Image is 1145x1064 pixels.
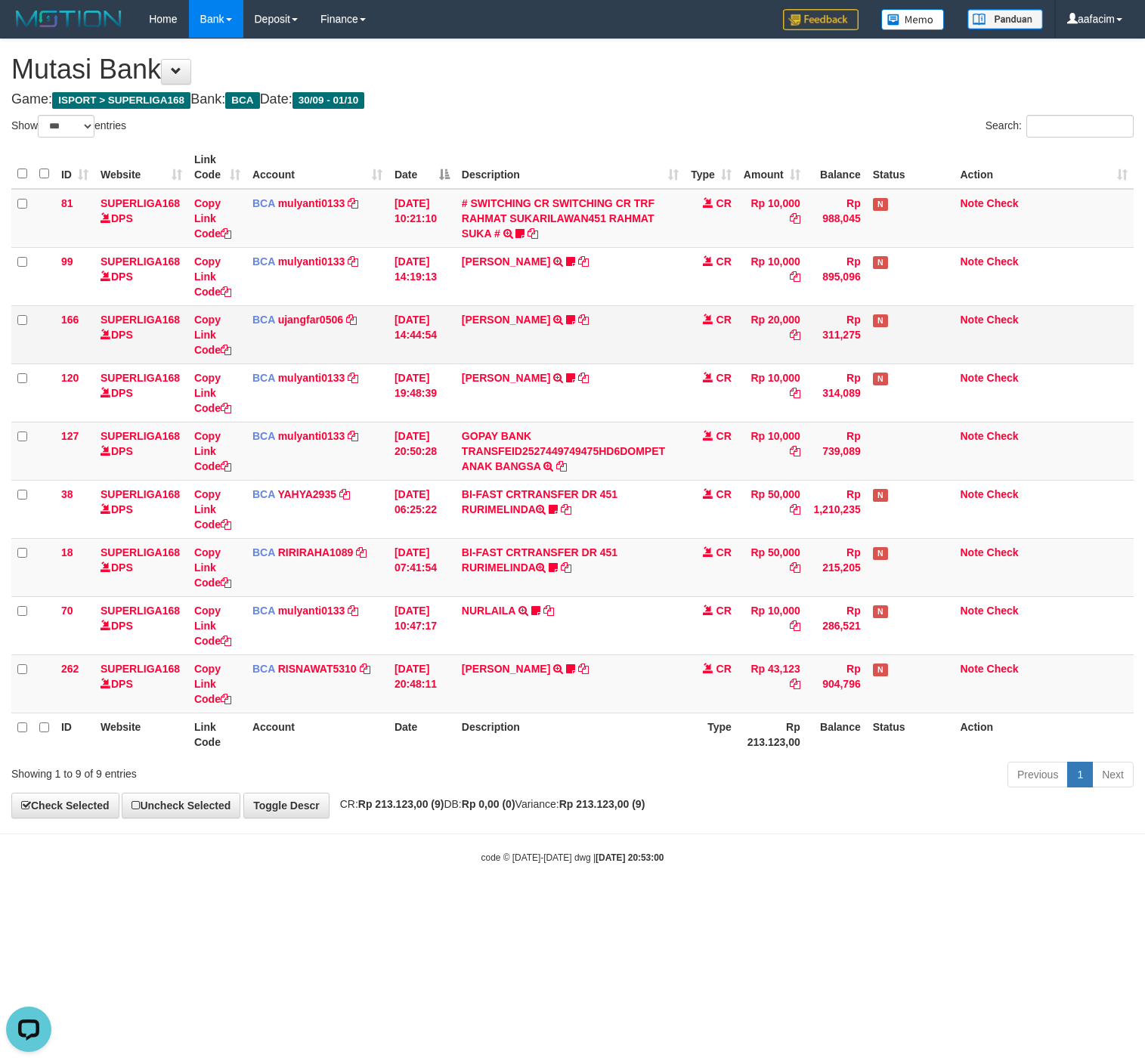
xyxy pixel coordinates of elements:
th: Type: activate to sort column ascending [685,146,738,189]
span: BCA [252,663,275,675]
a: SUPERLIGA168 [101,197,180,209]
a: Copy Rp 10,000 to clipboard [790,212,800,224]
td: Rp 10,000 [738,596,806,654]
span: Has Note [873,314,888,327]
a: Copy YOSI EFENDI to clipboard [578,663,589,675]
a: Copy Rp 10,000 to clipboard [790,445,800,457]
strong: [DATE] 20:53:00 [596,852,664,863]
td: [DATE] 06:25:22 [388,480,456,538]
a: Copy Rp 50,000 to clipboard [790,561,800,574]
span: BCA [252,197,275,209]
span: 127 [61,430,79,442]
a: SUPERLIGA168 [101,663,180,675]
a: Toggle Descr [243,793,330,818]
th: Account: activate to sort column ascending [246,146,388,189]
th: Status [867,713,955,756]
th: Balance [806,146,867,189]
span: 120 [61,372,79,384]
a: Copy Link Code [194,488,231,530]
td: Rp 10,000 [738,363,806,422]
a: SUPERLIGA168 [101,372,180,384]
div: Showing 1 to 9 of 9 entries [11,760,466,781]
span: BCA [252,372,275,384]
td: Rp 895,096 [806,247,867,305]
td: [DATE] 20:50:28 [388,422,456,480]
th: Status [867,146,955,189]
a: Copy MUHAMMAD REZA to clipboard [578,255,589,268]
th: Amount: activate to sort column ascending [738,146,806,189]
a: NURLAILA [462,605,515,617]
td: Rp 43,123 [738,654,806,713]
span: 166 [61,314,79,326]
a: SUPERLIGA168 [101,255,180,268]
a: Next [1092,762,1134,787]
a: Check [987,663,1019,675]
img: Button%20Memo.svg [881,9,945,30]
td: [DATE] 07:41:54 [388,538,456,596]
a: Copy Link Code [194,663,231,705]
th: Action: activate to sort column ascending [955,146,1134,189]
span: 262 [61,663,79,675]
td: [DATE] 19:48:39 [388,363,456,422]
a: Copy Link Code [194,430,231,472]
th: Description: activate to sort column ascending [456,146,685,189]
img: Feedback.jpg [783,9,859,30]
a: Copy Link Code [194,546,231,589]
span: BCA [252,546,275,558]
th: Date: activate to sort column descending [388,146,456,189]
span: 38 [61,488,73,500]
a: Check [987,197,1019,209]
td: BI-FAST CRTRANSFER DR 451 RURIMELINDA [456,538,685,596]
a: Copy RISNAWAT5310 to clipboard [360,663,370,675]
td: Rp 311,275 [806,305,867,363]
a: Note [961,197,984,209]
a: Check Selected [11,793,119,818]
a: Copy Rp 20,000 to clipboard [790,329,800,341]
a: Note [961,663,984,675]
a: 1 [1067,762,1093,787]
span: BCA [252,430,275,442]
td: Rp 215,205 [806,538,867,596]
a: Note [961,546,984,558]
a: [PERSON_NAME] [462,255,550,268]
a: Copy BI-FAST CRTRANSFER DR 451 RURIMELINDA to clipboard [561,561,571,574]
td: [DATE] 10:21:10 [388,189,456,248]
a: Note [961,488,984,500]
a: Check [987,605,1019,617]
a: Check [987,314,1019,326]
a: Copy Rp 43,123 to clipboard [790,678,800,690]
a: [PERSON_NAME] [462,314,550,326]
td: Rp 20,000 [738,305,806,363]
a: Copy Link Code [194,314,231,356]
td: [DATE] 10:47:17 [388,596,456,654]
td: DPS [94,305,188,363]
button: Open LiveChat chat widget [6,6,51,51]
span: 99 [61,255,73,268]
h1: Mutasi Bank [11,54,1134,85]
a: Note [961,314,984,326]
a: Copy Link Code [194,197,231,240]
th: Date [388,713,456,756]
a: mulyanti0133 [278,255,345,268]
td: Rp 10,000 [738,247,806,305]
a: Copy Rp 50,000 to clipboard [790,503,800,515]
a: Copy AKBAR SAPUTR to clipboard [578,372,589,384]
a: Note [961,255,984,268]
a: mulyanti0133 [278,197,345,209]
a: Copy NOVEN ELING PRAYOG to clipboard [578,314,589,326]
span: CR [716,372,732,384]
a: Note [961,605,984,617]
span: BCA [252,255,275,268]
span: 18 [61,546,73,558]
a: Copy mulyanti0133 to clipboard [348,430,358,442]
th: Link Code: activate to sort column ascending [188,146,246,189]
h4: Game: Bank: Date: [11,92,1134,107]
img: MOTION_logo.png [11,8,126,30]
a: Copy mulyanti0133 to clipboard [348,255,358,268]
a: SUPERLIGA168 [101,546,180,558]
a: mulyanti0133 [278,605,345,617]
span: BCA [225,92,259,109]
span: ISPORT > SUPERLIGA168 [52,92,190,109]
td: DPS [94,596,188,654]
select: Showentries [38,115,94,138]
